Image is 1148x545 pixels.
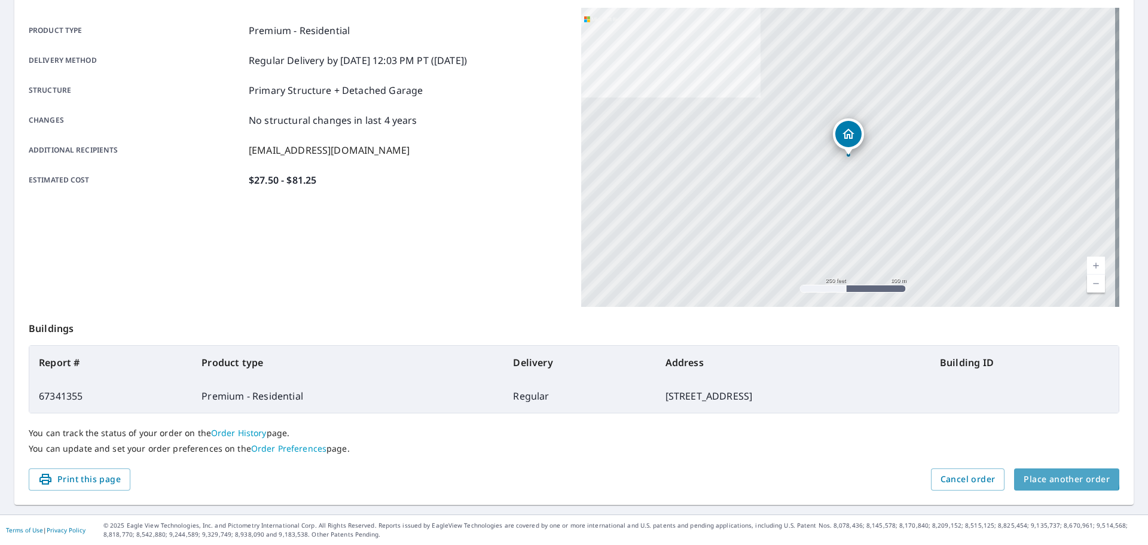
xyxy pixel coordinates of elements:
[103,521,1142,539] p: © 2025 Eagle View Technologies, Inc. and Pictometry International Corp. All Rights Reserved. Repo...
[29,443,1119,454] p: You can update and set your order preferences on the page.
[29,173,244,187] p: Estimated cost
[249,143,410,157] p: [EMAIL_ADDRESS][DOMAIN_NAME]
[29,379,192,413] td: 67341355
[930,346,1119,379] th: Building ID
[29,113,244,127] p: Changes
[29,307,1119,345] p: Buildings
[249,23,350,38] p: Premium - Residential
[656,346,930,379] th: Address
[249,113,417,127] p: No structural changes in last 4 years
[29,143,244,157] p: Additional recipients
[29,346,192,379] th: Report #
[29,83,244,98] p: Structure
[29,53,244,68] p: Delivery method
[249,173,316,187] p: $27.50 - $81.25
[251,443,326,454] a: Order Preferences
[503,379,655,413] td: Regular
[931,468,1005,491] button: Cancel order
[6,526,86,534] p: |
[1024,472,1110,487] span: Place another order
[1087,275,1105,293] a: Current Level 17, Zoom Out
[29,428,1119,439] p: You can track the status of your order on the page.
[941,472,996,487] span: Cancel order
[192,346,503,379] th: Product type
[249,53,467,68] p: Regular Delivery by [DATE] 12:03 PM PT ([DATE])
[503,346,655,379] th: Delivery
[192,379,503,413] td: Premium - Residential
[656,379,930,413] td: [STREET_ADDRESS]
[29,468,130,491] button: Print this page
[47,526,86,534] a: Privacy Policy
[833,118,864,156] div: Dropped pin, building 1, Residential property, 18 Fernandina St Mount Pleasant, SC 29464
[38,472,121,487] span: Print this page
[1087,257,1105,275] a: Current Level 17, Zoom In
[29,23,244,38] p: Product type
[211,427,267,439] a: Order History
[6,526,43,534] a: Terms of Use
[249,83,423,98] p: Primary Structure + Detached Garage
[1014,468,1119,491] button: Place another order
